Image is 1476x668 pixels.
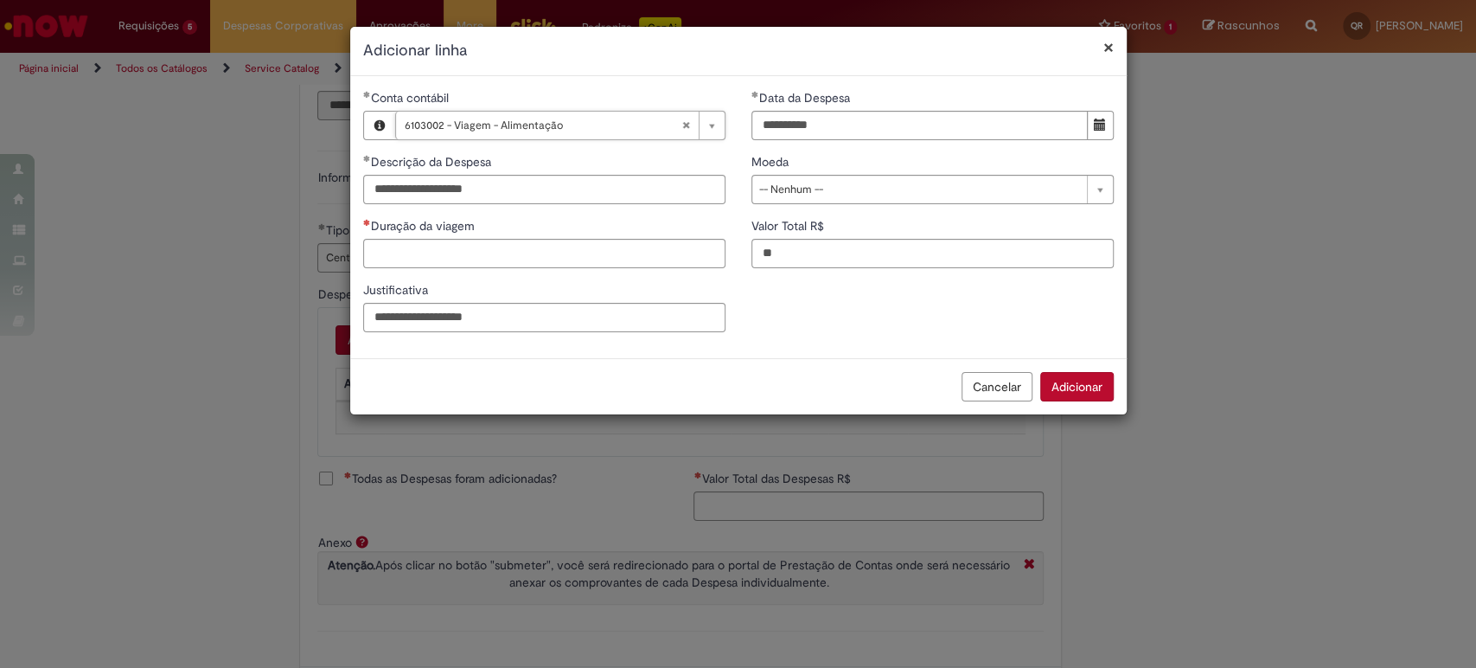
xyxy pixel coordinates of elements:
[1087,111,1114,140] button: Mostrar calendário para Data da Despesa
[751,91,759,98] span: Obrigatório Preenchido
[371,90,452,106] span: Necessários - Conta contábil
[405,112,681,139] span: 6103002 - Viagem - Alimentação
[1040,372,1114,401] button: Adicionar
[363,40,1114,62] h2: Adicionar linha
[363,155,371,162] span: Obrigatório Preenchido
[363,282,431,298] span: Justificativa
[751,218,827,234] span: Valor Total R$
[363,219,371,226] span: Necessários
[759,176,1078,203] span: -- Nenhum --
[363,239,725,268] input: Duração da viagem
[751,111,1088,140] input: Data da Despesa 01 October 2025 Wednesday
[759,90,853,106] span: Data da Despesa
[395,112,725,139] a: 6103002 - Viagem - AlimentaçãoLimpar campo Conta contábil
[1103,38,1114,56] button: Fechar modal
[673,112,699,139] abbr: Limpar campo Conta contábil
[363,91,371,98] span: Obrigatório Preenchido
[962,372,1032,401] button: Cancelar
[363,303,725,332] input: Justificativa
[751,154,792,170] span: Moeda
[371,218,478,234] span: Duração da viagem
[364,112,395,139] button: Conta contábil, Visualizar este registro 6103002 - Viagem - Alimentação
[363,175,725,204] input: Descrição da Despesa
[751,239,1114,268] input: Valor Total R$
[371,154,495,170] span: Descrição da Despesa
